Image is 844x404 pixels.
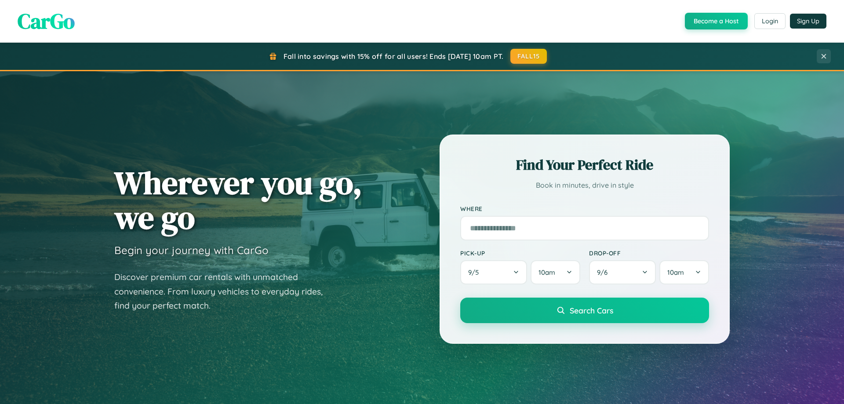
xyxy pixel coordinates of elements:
[460,205,709,212] label: Where
[460,249,580,257] label: Pick-up
[589,260,656,284] button: 9/6
[531,260,580,284] button: 10am
[589,249,709,257] label: Drop-off
[18,7,75,36] span: CarGo
[460,298,709,323] button: Search Cars
[114,165,362,235] h1: Wherever you go, we go
[460,260,527,284] button: 9/5
[667,268,684,277] span: 10am
[754,13,786,29] button: Login
[114,244,269,257] h3: Begin your journey with CarGo
[284,52,504,61] span: Fall into savings with 15% off for all users! Ends [DATE] 10am PT.
[570,306,613,315] span: Search Cars
[114,270,334,313] p: Discover premium car rentals with unmatched convenience. From luxury vehicles to everyday rides, ...
[685,13,748,29] button: Become a Host
[468,268,483,277] span: 9 / 5
[659,260,709,284] button: 10am
[460,155,709,175] h2: Find Your Perfect Ride
[538,268,555,277] span: 10am
[510,49,547,64] button: FALL15
[597,268,612,277] span: 9 / 6
[460,179,709,192] p: Book in minutes, drive in style
[790,14,826,29] button: Sign Up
